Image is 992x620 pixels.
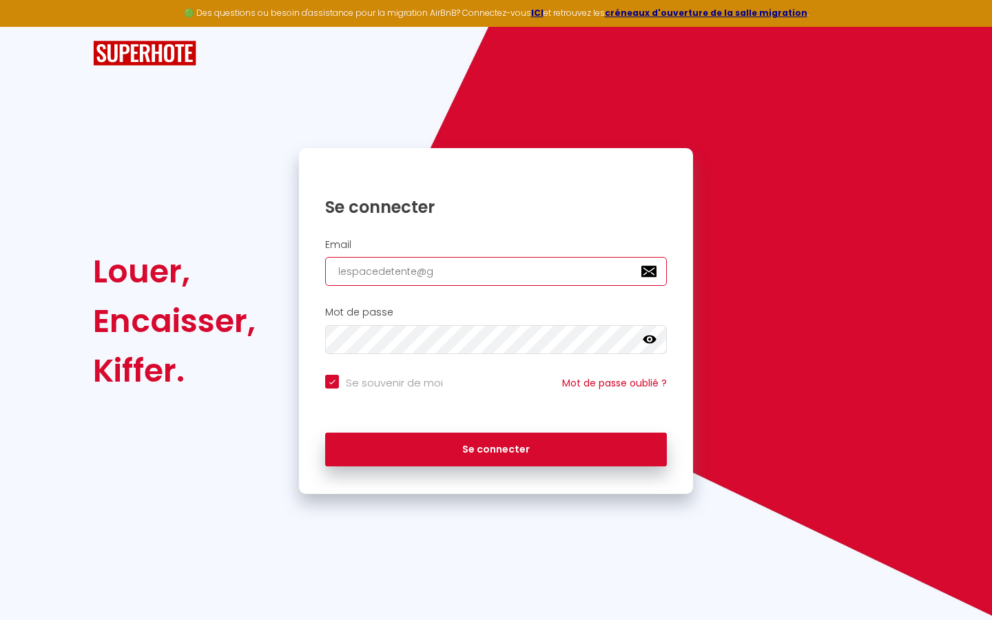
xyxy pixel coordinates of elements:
[605,7,807,19] a: créneaux d'ouverture de la salle migration
[93,247,256,296] div: Louer,
[93,41,196,66] img: SuperHote logo
[325,239,667,251] h2: Email
[325,257,667,286] input: Ton Email
[325,196,667,218] h1: Se connecter
[325,307,667,318] h2: Mot de passe
[11,6,52,47] button: Ouvrir le widget de chat LiveChat
[562,376,667,390] a: Mot de passe oublié ?
[93,296,256,346] div: Encaisser,
[531,7,544,19] a: ICI
[93,346,256,395] div: Kiffer.
[325,433,667,467] button: Se connecter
